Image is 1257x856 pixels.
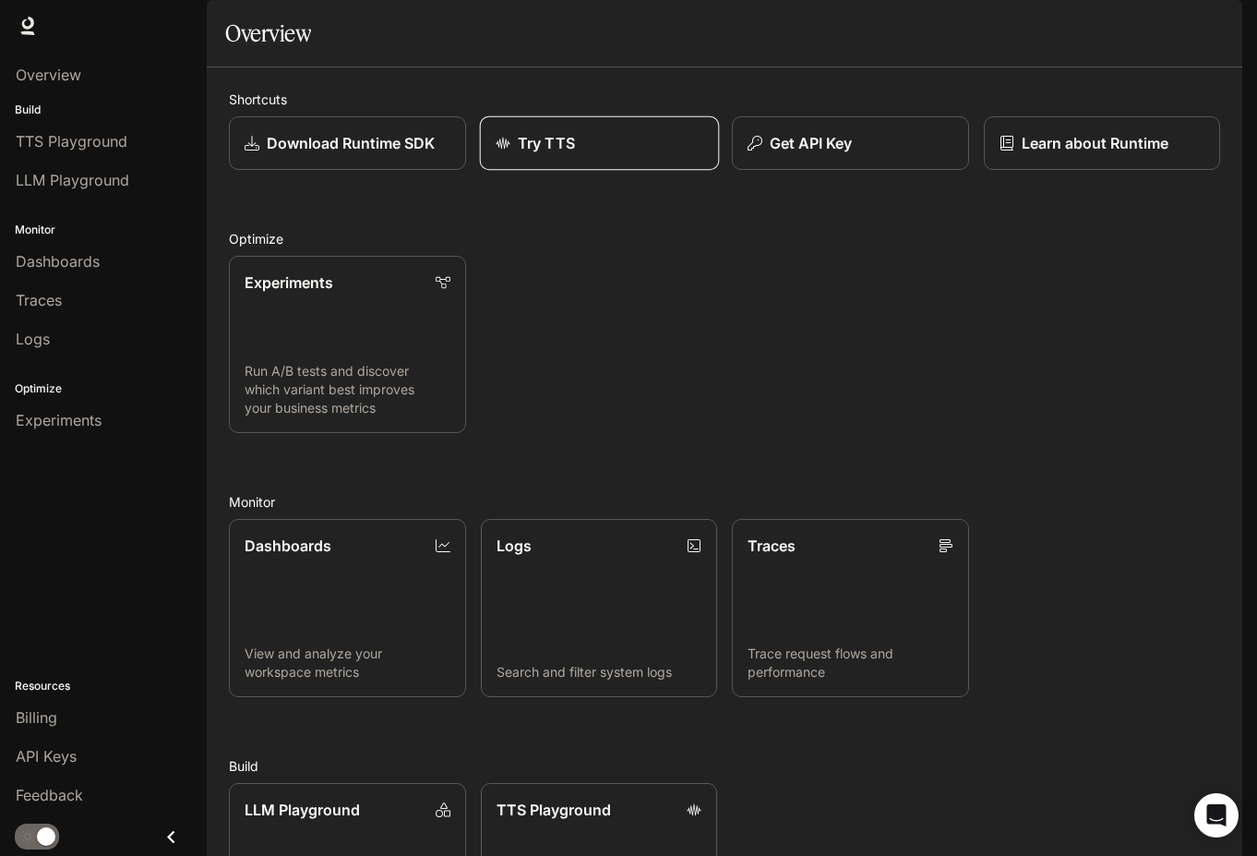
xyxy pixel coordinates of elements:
[984,116,1221,170] a: Learn about Runtime
[1194,793,1239,838] div: Open Intercom Messenger
[245,362,450,417] p: Run A/B tests and discover which variant best improves your business metrics
[245,799,360,821] p: LLM Playground
[229,116,466,170] a: Download Runtime SDK
[245,645,450,681] p: View and analyze your workspace metrics
[245,535,331,557] p: Dashboards
[518,132,575,154] p: Try TTS
[229,229,1220,248] h2: Optimize
[229,90,1220,109] h2: Shortcuts
[1022,132,1168,154] p: Learn about Runtime
[748,535,796,557] p: Traces
[770,132,852,154] p: Get API Key
[497,535,532,557] p: Logs
[748,645,953,681] p: Trace request flows and performance
[225,15,311,52] h1: Overview
[732,116,969,170] button: Get API Key
[497,663,702,681] p: Search and filter system logs
[732,519,969,696] a: TracesTrace request flows and performance
[497,799,611,821] p: TTS Playground
[245,271,333,294] p: Experiments
[267,132,435,154] p: Download Runtime SDK
[479,116,718,171] a: Try TTS
[229,256,466,433] a: ExperimentsRun A/B tests and discover which variant best improves your business metrics
[229,756,1220,776] h2: Build
[229,492,1220,512] h2: Monitor
[481,519,718,696] a: LogsSearch and filter system logs
[229,519,466,696] a: DashboardsView and analyze your workspace metrics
